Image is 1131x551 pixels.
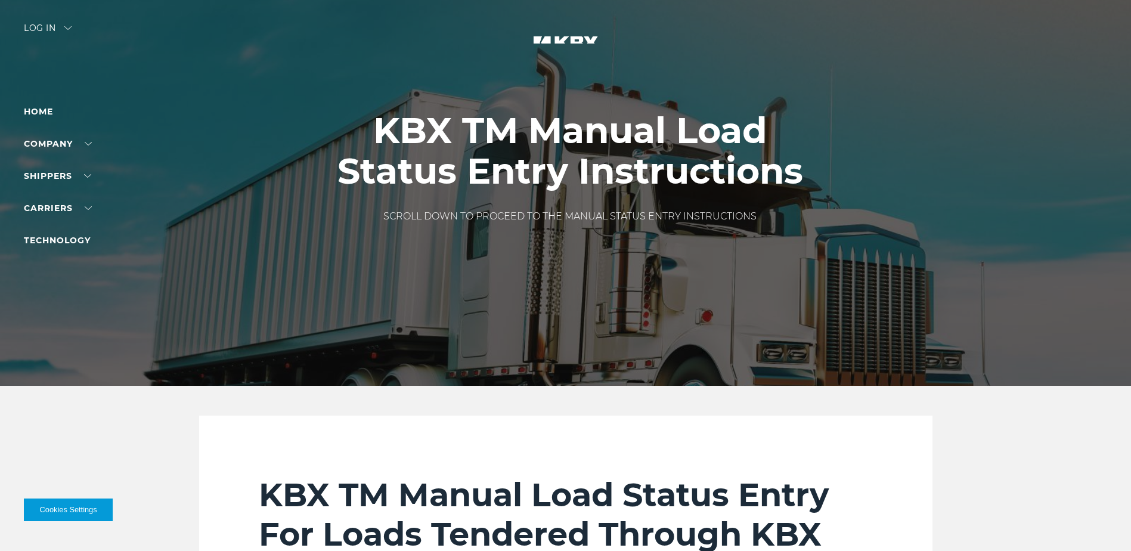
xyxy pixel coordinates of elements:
[326,110,814,191] h1: KBX TM Manual Load Status Entry Instructions
[24,138,92,149] a: Company
[521,24,611,76] img: kbx logo
[24,499,113,521] button: Cookies Settings
[24,203,92,213] a: Carriers
[24,106,53,117] a: Home
[24,235,91,246] a: Technology
[24,171,91,181] a: SHIPPERS
[326,209,814,224] p: SCROLL DOWN TO PROCEED TO THE MANUAL STATUS ENTRY INSTRUCTIONS
[64,26,72,30] img: arrow
[24,24,72,41] div: Log in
